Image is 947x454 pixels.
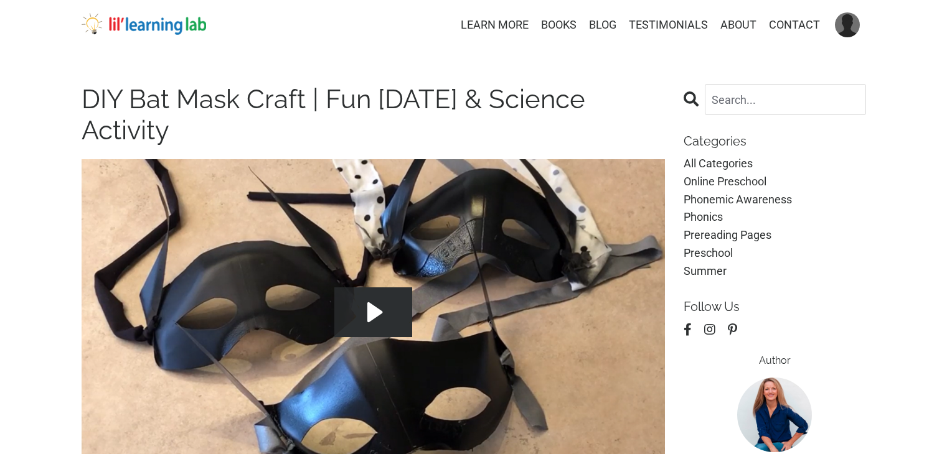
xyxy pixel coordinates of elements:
input: Search... [705,84,866,115]
a: prereading pages [684,226,866,244]
a: BLOG [589,16,616,34]
p: Follow Us [684,299,866,314]
img: lil' learning lab [82,13,206,35]
a: summer [684,262,866,280]
a: online preschool [684,173,866,191]
a: ABOUT [720,16,756,34]
a: LEARN MORE [461,16,529,34]
a: BOOKS [541,16,577,34]
img: User Avatar [835,12,860,37]
h6: Author [684,354,866,366]
a: TESTIMONIALS [629,16,708,34]
button: Play Video: file-uploads/sites/2147505858/video/1a364-5c66-210-5cd0-30afe54c1_Forest_Day_18-_Bat_... [334,287,412,337]
a: preschool [684,244,866,262]
a: All Categories [684,155,866,173]
p: Categories [684,134,866,149]
a: CONTACT [769,16,820,34]
h1: DIY Bat Mask Craft | Fun [DATE] & Science Activity [82,84,666,147]
a: phonics [684,208,866,226]
a: phonemic awareness [684,191,866,209]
